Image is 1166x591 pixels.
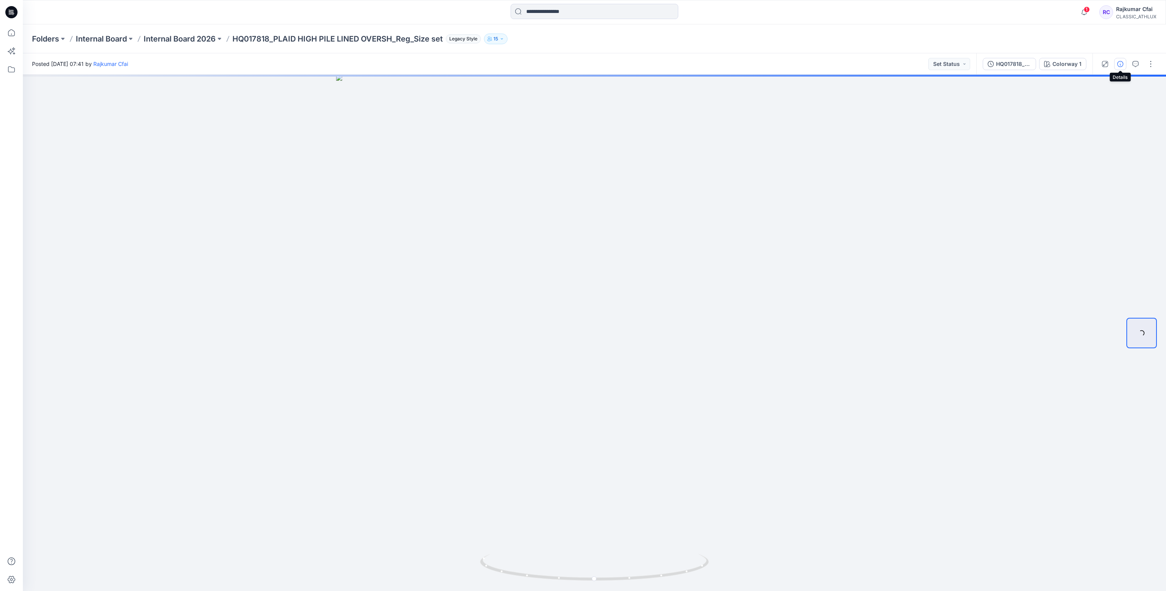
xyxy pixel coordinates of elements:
[1052,60,1081,68] div: Colorway 1
[232,34,443,44] p: HQ017818_PLAID HIGH PILE LINED OVERSH_Reg_Size set
[493,35,498,43] p: 15
[996,60,1031,68] div: HQ017818_PLAID HIGH PILE LINED OVERSH_Reg_Size set
[1084,6,1090,13] span: 1
[1099,5,1113,19] div: RC
[983,58,1036,70] button: HQ017818_PLAID HIGH PILE LINED OVERSH_Reg_Size set
[1116,14,1156,19] div: CLASSIC_ATHLUX
[446,34,481,43] span: Legacy Style
[484,34,508,44] button: 15
[32,60,128,68] span: Posted [DATE] 07:41 by
[1114,58,1126,70] button: Details
[144,34,216,44] a: Internal Board 2026
[1116,5,1156,14] div: Rajkumar Cfai
[443,34,481,44] button: Legacy Style
[1039,58,1086,70] button: Colorway 1
[93,61,128,67] a: Rajkumar Cfai
[32,34,59,44] a: Folders
[76,34,127,44] a: Internal Board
